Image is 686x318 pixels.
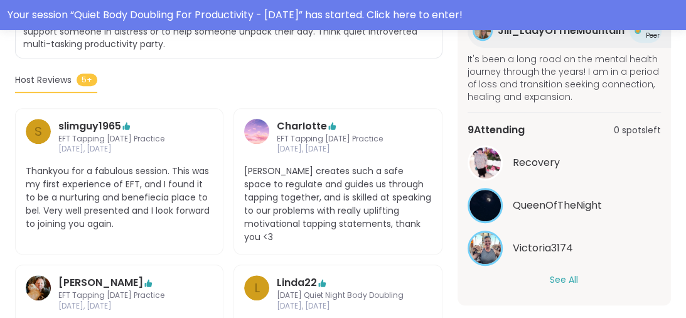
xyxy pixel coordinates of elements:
[513,155,560,170] span: Recovery
[468,231,661,266] a: Victoria3174Victoria3174
[635,28,641,34] img: Super Peer
[643,21,663,40] span: Super Peer
[277,134,399,145] span: EFT Tapping [DATE] Practice
[277,119,327,134] a: CharIotte
[26,275,51,300] img: LuAnn
[15,74,72,87] span: Host Reviews
[244,119,269,144] img: CharIotte
[254,278,260,297] span: L
[498,23,624,38] span: Jill_LadyOfTheMountain
[468,123,525,138] span: 9 Attending
[277,301,404,312] span: [DATE], [DATE]
[513,198,602,213] span: QueenOfTheNight
[277,290,404,301] span: [DATE] Quiet Night Body Doubling
[58,119,121,134] a: slimguy1965
[468,188,661,223] a: QueenOfTheNightQueenOfTheNight
[244,119,269,155] a: CharIotte
[469,190,501,221] img: QueenOfTheNight
[469,233,501,264] img: Victoria3174
[614,124,661,137] span: 0 spots left
[550,273,578,287] button: See All
[468,53,661,103] span: It's been a long road on the mental health journey through the years! I am in a period of loss an...
[469,147,501,178] img: Recovery
[513,241,573,256] span: Victoria3174
[58,290,180,301] span: EFT Tapping [DATE] Practice
[474,23,491,39] img: Jill_LadyOfTheMountain
[277,144,399,155] span: [DATE], [DATE]
[58,134,180,145] span: EFT Tapping [DATE] Practice
[26,275,51,312] a: LuAnn
[26,119,51,155] a: s
[244,275,269,312] a: L
[244,165,431,244] span: [PERSON_NAME] creates such a safe space to regulate and guides us through tapping together, and i...
[35,122,42,141] span: s
[58,144,180,155] span: [DATE], [DATE]
[277,275,317,290] a: Linda22
[58,301,180,312] span: [DATE], [DATE]
[58,275,143,290] a: [PERSON_NAME]
[26,165,213,231] span: Thankyou for a fabulous session. This was my first experience of EFT, and I found it to be a nurt...
[468,145,661,180] a: RecoveryRecovery
[8,8,678,23] div: Your session “ Quiet Body Doubling For Productivity - [DATE] ” has started. Click here to enter!
[77,74,97,86] span: 5+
